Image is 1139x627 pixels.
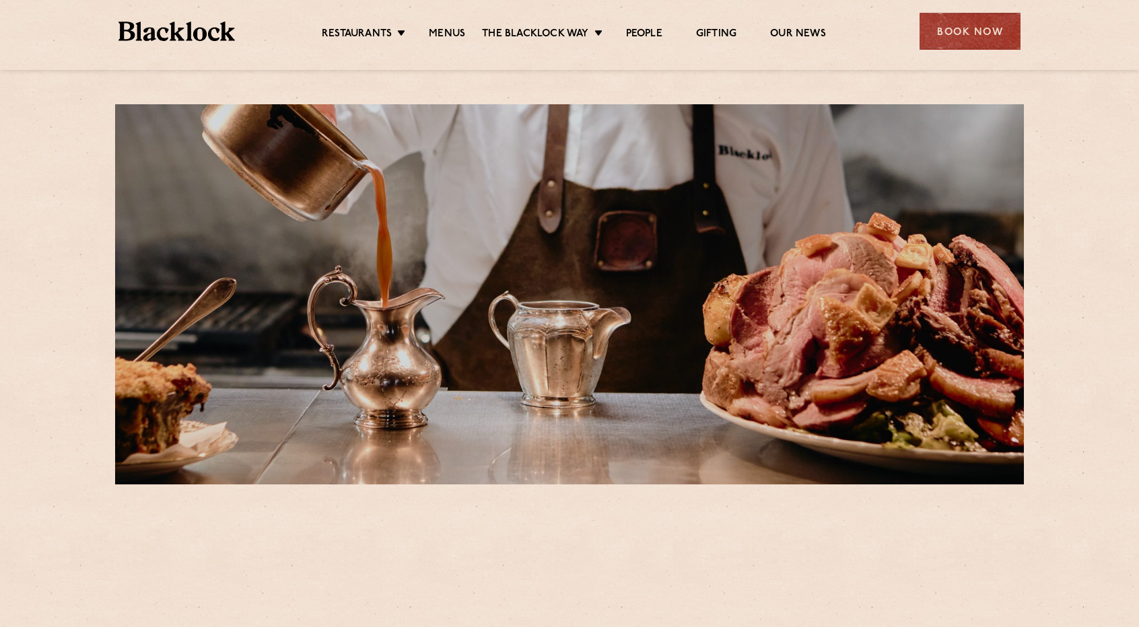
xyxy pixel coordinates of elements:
[322,28,392,42] a: Restaurants
[118,22,235,41] img: BL_Textured_Logo-footer-cropped.svg
[482,28,588,42] a: The Blacklock Way
[429,28,465,42] a: Menus
[696,28,736,42] a: Gifting
[920,13,1021,50] div: Book Now
[626,28,662,42] a: People
[770,28,826,42] a: Our News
